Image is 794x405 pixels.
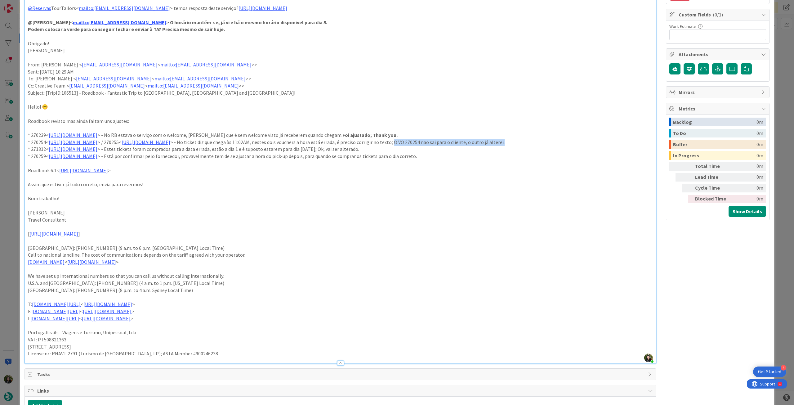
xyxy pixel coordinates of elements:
[756,151,763,160] div: 0m
[28,280,653,287] p: U.S.A. and [GEOGRAPHIC_DATA]: [PHONE_NUMBER] (4 a.m. to 1 p.m. [US_STATE] Local Time)
[28,308,653,315] p: F: < >
[28,5,653,12] p: TourTailors< > temos resposta deste serviço?
[679,88,758,96] span: Mirrors
[82,315,131,322] a: [URL][DOMAIN_NAME]
[28,19,327,25] strong: @[PERSON_NAME]< > O horário mantém-se, já vi e há o mesmo horário disponivel para dia 5.
[28,259,65,265] a: [DOMAIN_NAME]
[28,167,653,174] p: Roadbook 6.1< >
[28,245,653,252] p: [GEOGRAPHIC_DATA]: [PHONE_NUMBER] (9 a.m. to 6 p.m. [GEOGRAPHIC_DATA] Local Time)
[13,1,28,8] span: Support
[32,301,81,307] a: [DOMAIN_NAME][URL]
[28,153,653,160] p: * 270259< > - Está por confirmar pelo fornecedor, provavelmente tem de se ajustar a hora do pick-...
[781,365,786,371] div: 4
[28,139,653,146] p: * 270254< > / 270255< > - No ticket diz que chega às 11:02AM, nestes dois vouchers a hora está er...
[76,75,152,82] a: [EMAIL_ADDRESS][DOMAIN_NAME]
[73,19,166,25] a: mailto:[EMAIL_ADDRESS][DOMAIN_NAME]
[83,301,132,307] a: [URL][DOMAIN_NAME]
[28,315,653,322] p: I: < >
[28,132,653,139] p: * 270239< > - No RB estava o serviço com o welcome, [PERSON_NAME] que é sem welcome visto já rece...
[28,336,653,343] p: VAT: PT508821363
[644,353,653,362] img: PKF90Q5jPr56cBaliQnj6ZMmbSdpAOLY.jpg
[732,162,763,171] div: 0m
[28,146,653,153] p: * 271312< > - Estes tickets foram comprados para a data errada, estão a dia 1 e é suposto estarem...
[679,51,758,58] span: Attachments
[753,367,786,377] div: Open Get Started checklist, remaining modules: 4
[239,5,287,11] a: [URL][DOMAIN_NAME]
[83,308,132,314] a: [URL][DOMAIN_NAME]
[732,195,763,203] div: 0m
[28,209,653,216] p: [PERSON_NAME]
[28,68,653,75] p: Sent: [DATE] 10:29 AM
[673,151,756,160] div: In Progress
[732,184,763,192] div: 0m
[342,132,398,138] strong: Foi ajustado; Thank you.
[49,132,97,138] a: [URL][DOMAIN_NAME]
[69,83,145,89] a: [EMAIL_ADDRESS][DOMAIN_NAME]
[28,181,653,188] p: Assim que estiver já tudo correto, envia para revermos!
[32,2,34,7] div: 4
[28,216,653,223] p: Travel Consultant
[160,61,252,68] a: mailto:[EMAIL_ADDRESS][DOMAIN_NAME]
[673,129,756,137] div: To Do
[732,173,763,182] div: 0m
[148,83,239,89] a: mailto:[EMAIL_ADDRESS][DOMAIN_NAME]
[28,343,653,350] p: [STREET_ADDRESS]
[729,206,766,217] button: Show Details
[673,118,756,126] div: Backlog
[59,167,108,173] a: [URL][DOMAIN_NAME]
[28,82,653,89] p: Cc: Creative Team < < >>
[695,173,729,182] div: Lead Time
[695,162,729,171] div: Total Time
[756,140,763,149] div: 0m
[28,259,653,266] p: < >
[679,105,758,112] span: Metrics
[122,139,170,145] a: [URL][DOMAIN_NAME]
[28,5,51,11] a: @Reservas
[28,75,653,82] p: To: [PERSON_NAME] < < >>
[28,26,225,32] strong: Podem colocar a verde para conseguir fechar e enviar à TA? Precisa mesmo de sair hoje.
[154,75,246,82] a: mailto:[EMAIL_ADDRESS][DOMAIN_NAME]
[679,11,758,18] span: Custom Fields
[28,287,653,294] p: [GEOGRAPHIC_DATA]: [PHONE_NUMBER] (8 p.m. to 4 a.m. Sydney Local Time)
[28,61,653,68] p: From: [PERSON_NAME] < < >>
[79,5,170,11] a: mailto:[EMAIL_ADDRESS][DOMAIN_NAME]
[28,103,653,110] p: Hello! 😊
[67,259,116,265] a: [URL][DOMAIN_NAME]
[49,153,97,159] a: [URL][DOMAIN_NAME]
[28,350,653,357] p: License nr.: RNAVT 2791 (Turismo de [GEOGRAPHIC_DATA], I.P.); ASTA Member #900246238
[82,61,158,68] a: [EMAIL_ADDRESS][DOMAIN_NAME]
[713,11,723,18] span: ( 0/1 )
[28,47,653,54] p: [PERSON_NAME]
[28,329,653,336] p: Portugaltrails - Viagens e Turismo, Unipessoal, Lda
[29,231,78,237] a: [URL][DOMAIN_NAME]
[37,371,645,378] span: Tasks
[669,24,696,29] label: Work Estimate
[28,118,653,125] p: Roadbook revisto mas ainda faltam uns ajustes:
[28,40,653,47] p: Obrigado!
[31,308,80,314] a: [DOMAIN_NAME][URL]
[49,139,97,145] a: [URL][DOMAIN_NAME]
[756,129,763,137] div: 0m
[28,272,653,280] p: We have set up international numbers so that you can call us without calling internationally:
[758,369,781,375] div: Get Started
[28,89,653,97] p: Subject: [TripID:106513] - Roadbook - Fantastic Trip to [GEOGRAPHIC_DATA], [GEOGRAPHIC_DATA] and ...
[28,251,653,259] p: Call to national landline. The cost of communications depends on the tariff agreed with your oper...
[28,195,653,202] p: Bom trabalho!
[695,184,729,192] div: Cycle Time
[37,387,645,394] span: Links
[28,230,653,237] p: [ ]
[673,140,756,149] div: Buffer
[756,118,763,126] div: 0m
[695,195,729,203] div: Blocked Time
[30,315,79,322] a: [DOMAIN_NAME][URL]
[49,146,97,152] a: [URL][DOMAIN_NAME]
[28,301,653,308] p: T: < >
